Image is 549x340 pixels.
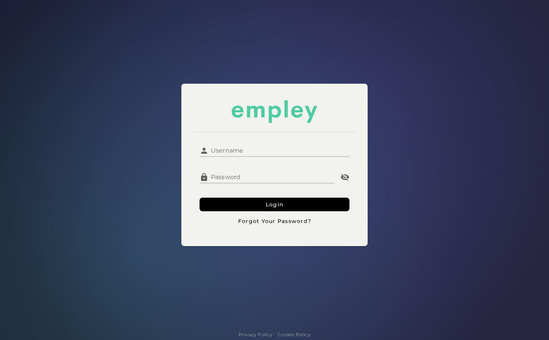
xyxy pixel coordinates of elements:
[200,198,349,211] button: Login
[278,331,310,338] a: Cookie Policy
[340,173,349,182] i: Password appended action
[200,214,349,228] button: Forgot Your Password?
[238,218,312,225] span: Forgot Your Password?
[239,331,273,338] a: Privacy Policy
[265,201,284,208] span: Login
